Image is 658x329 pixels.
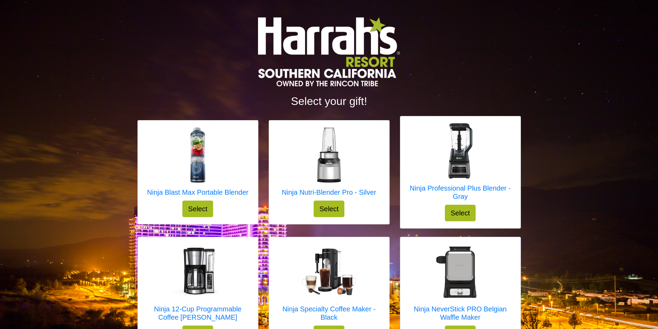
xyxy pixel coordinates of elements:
[282,188,376,196] h5: Ninja Nutri-Blender Pro - Silver
[433,244,488,299] img: Ninja NeverStick PRO Belgian Waffle Maker
[145,305,251,321] h5: Ninja 12-Cup Programmable Coffee [PERSON_NAME]
[182,201,213,217] button: Select
[147,127,248,201] a: Ninja Blast Max Portable Blender Ninja Blast Max Portable Blender
[314,201,345,217] button: Select
[276,305,382,321] h5: Ninja Specialty Coffee Maker - Black
[433,123,488,178] img: Ninja Professional Plus Blender - Gray
[276,244,382,326] a: Ninja Specialty Coffee Maker - Black Ninja Specialty Coffee Maker - Black
[301,127,356,183] img: Ninja Nutri-Blender Pro - Silver
[145,244,251,326] a: Ninja 12-Cup Programmable Coffee Brewer Ninja 12-Cup Programmable Coffee [PERSON_NAME]
[407,244,514,326] a: Ninja NeverStick PRO Belgian Waffle Maker Ninja NeverStick PRO Belgian Waffle Maker
[407,123,514,205] a: Ninja Professional Plus Blender - Gray Ninja Professional Plus Blender - Gray
[170,127,225,183] img: Ninja Blast Max Portable Blender
[302,249,357,296] img: Ninja Specialty Coffee Maker - Black
[445,205,476,221] button: Select
[407,305,514,321] h5: Ninja NeverStick PRO Belgian Waffle Maker
[258,17,400,86] img: Logo
[170,244,226,299] img: Ninja 12-Cup Programmable Coffee Brewer
[147,188,248,196] h5: Ninja Blast Max Portable Blender
[407,184,514,201] h5: Ninja Professional Plus Blender - Gray
[137,95,521,108] h2: Select your gift!
[282,127,376,201] a: Ninja Nutri-Blender Pro - Silver Ninja Nutri-Blender Pro - Silver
